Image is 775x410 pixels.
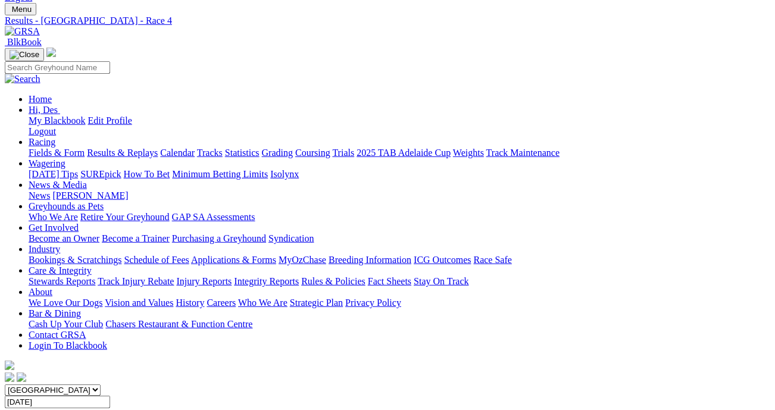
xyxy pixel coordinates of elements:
img: GRSA [5,26,40,37]
a: Stay On Track [414,276,468,286]
a: Cash Up Your Club [29,319,103,329]
img: logo-grsa-white.png [5,361,14,370]
div: News & Media [29,190,770,201]
a: How To Bet [124,169,170,179]
a: History [176,298,204,308]
a: Contact GRSA [29,330,86,340]
img: Close [10,50,39,60]
div: Hi, Des [29,115,770,137]
a: Track Maintenance [486,148,560,158]
a: Syndication [268,233,314,243]
a: Login To Blackbook [29,340,107,350]
a: Home [29,94,52,104]
div: Racing [29,148,770,158]
div: Industry [29,255,770,265]
a: [DATE] Tips [29,169,78,179]
a: Who We Are [29,212,78,222]
a: Results - [GEOGRAPHIC_DATA] - Race 4 [5,15,770,26]
a: Weights [453,148,484,158]
img: facebook.svg [5,373,14,382]
a: About [29,287,52,297]
a: Coursing [295,148,330,158]
a: Fact Sheets [368,276,411,286]
a: Wagering [29,158,65,168]
a: Statistics [225,148,260,158]
div: About [29,298,770,308]
button: Toggle navigation [5,48,44,61]
a: Tracks [197,148,223,158]
a: Become a Trainer [102,233,170,243]
a: Bookings & Scratchings [29,255,121,265]
a: Strategic Plan [290,298,343,308]
a: Breeding Information [329,255,411,265]
a: Industry [29,244,60,254]
a: GAP SA Assessments [172,212,255,222]
a: Fields & Form [29,148,85,158]
a: Purchasing a Greyhound [172,233,266,243]
a: Trials [332,148,354,158]
span: Hi, Des [29,105,58,115]
a: Stewards Reports [29,276,95,286]
input: Search [5,61,110,74]
a: Privacy Policy [345,298,401,308]
span: BlkBook [7,37,42,47]
div: Wagering [29,169,770,180]
input: Select date [5,396,110,408]
a: Vision and Values [105,298,173,308]
img: twitter.svg [17,373,26,382]
a: Results & Replays [87,148,158,158]
a: Greyhounds as Pets [29,201,104,211]
a: Integrity Reports [234,276,299,286]
a: News & Media [29,180,87,190]
div: Greyhounds as Pets [29,212,770,223]
a: My Blackbook [29,115,86,126]
a: Become an Owner [29,233,99,243]
img: Search [5,74,40,84]
a: Schedule of Fees [124,255,189,265]
a: Isolynx [270,169,299,179]
div: Bar & Dining [29,319,770,330]
a: SUREpick [80,169,121,179]
a: Race Safe [473,255,511,265]
a: We Love Our Dogs [29,298,102,308]
a: Applications & Forms [191,255,276,265]
a: Chasers Restaurant & Function Centre [105,319,252,329]
img: logo-grsa-white.png [46,48,56,57]
div: Care & Integrity [29,276,770,287]
a: Calendar [160,148,195,158]
a: Hi, Des [29,105,60,115]
a: Care & Integrity [29,265,92,276]
a: Who We Are [238,298,287,308]
a: Racing [29,137,55,147]
a: 2025 TAB Adelaide Cup [357,148,451,158]
a: BlkBook [5,37,42,47]
a: Grading [262,148,293,158]
a: News [29,190,50,201]
a: Careers [207,298,236,308]
a: Track Injury Rebate [98,276,174,286]
a: Injury Reports [176,276,232,286]
span: Menu [12,5,32,14]
a: Minimum Betting Limits [172,169,268,179]
a: Bar & Dining [29,308,81,318]
div: Get Involved [29,233,770,244]
a: Retire Your Greyhound [80,212,170,222]
a: Logout [29,126,56,136]
a: [PERSON_NAME] [52,190,128,201]
a: Rules & Policies [301,276,365,286]
button: Toggle navigation [5,3,36,15]
a: ICG Outcomes [414,255,471,265]
a: Edit Profile [88,115,132,126]
a: MyOzChase [279,255,326,265]
a: Get Involved [29,223,79,233]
